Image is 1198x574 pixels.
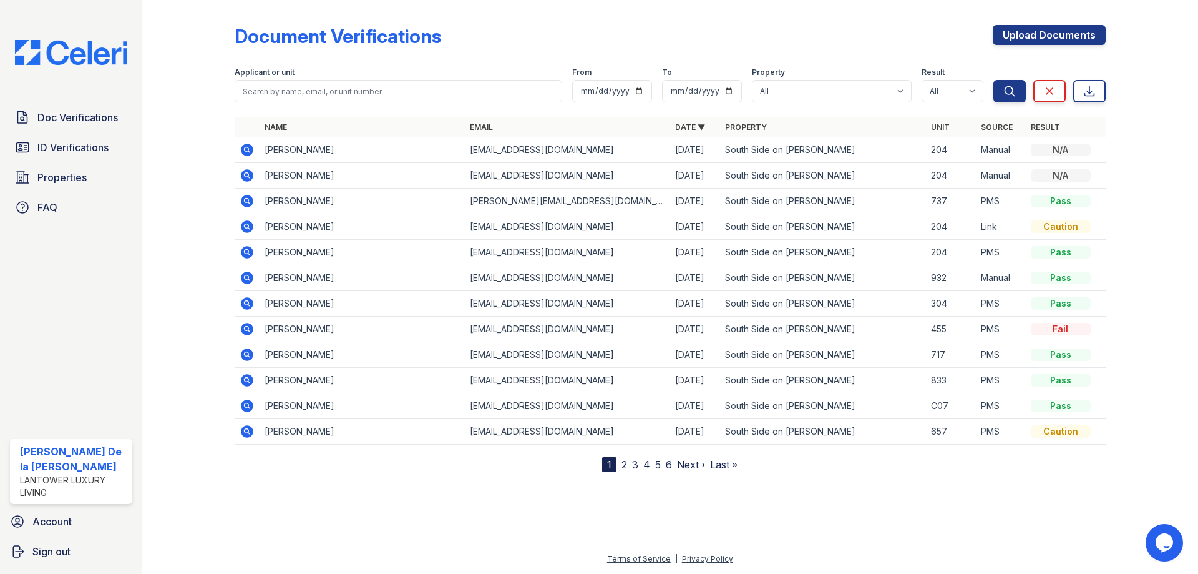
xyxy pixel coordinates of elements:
td: [PERSON_NAME][EMAIL_ADDRESS][DOMAIN_NAME] [465,189,670,214]
a: Account [5,509,137,534]
td: South Side on [PERSON_NAME] [720,368,925,393]
div: Fail [1031,323,1091,335]
label: From [572,67,592,77]
td: [PERSON_NAME] [260,342,465,368]
td: South Side on [PERSON_NAME] [720,189,925,214]
td: 204 [926,163,976,189]
td: South Side on [PERSON_NAME] [720,342,925,368]
td: [DATE] [670,342,720,368]
a: Next › [677,458,705,471]
td: PMS [976,189,1026,214]
img: CE_Logo_Blue-a8612792a0a2168367f1c8372b55b34899dd931a85d93a1a3d3e32e68fde9ad4.png [5,40,137,65]
div: Document Verifications [235,25,441,47]
td: [PERSON_NAME] [260,291,465,317]
div: Pass [1031,349,1091,361]
div: Pass [1031,246,1091,259]
label: Applicant or unit [235,67,295,77]
a: 3 [632,458,638,471]
td: [DATE] [670,393,720,419]
td: South Side on [PERSON_NAME] [720,137,925,163]
td: [DATE] [670,317,720,342]
div: Caution [1031,220,1091,233]
a: Email [470,122,493,132]
td: South Side on [PERSON_NAME] [720,163,925,189]
td: C07 [926,393,976,419]
td: Link [976,214,1026,240]
td: [DATE] [670,291,720,317]
td: [PERSON_NAME] [260,368,465,393]
td: 717 [926,342,976,368]
td: South Side on [PERSON_NAME] [720,265,925,291]
a: Properties [10,165,132,190]
td: 204 [926,137,976,163]
td: [PERSON_NAME] [260,393,465,419]
td: PMS [976,317,1026,342]
a: 2 [621,458,627,471]
td: [EMAIL_ADDRESS][DOMAIN_NAME] [465,368,670,393]
td: [PERSON_NAME] [260,265,465,291]
td: [EMAIL_ADDRESS][DOMAIN_NAME] [465,342,670,368]
a: Property [725,122,767,132]
div: | [675,554,678,563]
td: [DATE] [670,214,720,240]
td: 455 [926,317,976,342]
td: [DATE] [670,163,720,189]
a: Doc Verifications [10,105,132,130]
a: Privacy Policy [682,554,733,563]
td: [DATE] [670,240,720,265]
td: [PERSON_NAME] [260,240,465,265]
span: Account [32,514,72,529]
td: PMS [976,368,1026,393]
div: Pass [1031,297,1091,310]
td: 737 [926,189,976,214]
div: Pass [1031,195,1091,207]
a: Upload Documents [993,25,1106,45]
td: 204 [926,214,976,240]
span: ID Verifications [37,140,109,155]
label: Result [922,67,945,77]
div: Pass [1031,400,1091,412]
td: [PERSON_NAME] [260,419,465,445]
a: Sign out [5,539,137,564]
td: [EMAIL_ADDRESS][DOMAIN_NAME] [465,137,670,163]
td: [EMAIL_ADDRESS][DOMAIN_NAME] [465,317,670,342]
a: Date ▼ [675,122,705,132]
td: [DATE] [670,419,720,445]
a: Terms of Service [607,554,671,563]
td: [DATE] [670,189,720,214]
td: [EMAIL_ADDRESS][DOMAIN_NAME] [465,240,670,265]
td: 204 [926,240,976,265]
td: [PERSON_NAME] [260,214,465,240]
a: 5 [655,458,661,471]
td: South Side on [PERSON_NAME] [720,214,925,240]
span: Properties [37,170,87,185]
td: [DATE] [670,368,720,393]
td: PMS [976,393,1026,419]
td: South Side on [PERSON_NAME] [720,393,925,419]
label: Property [752,67,785,77]
div: 1 [602,457,616,472]
div: N/A [1031,169,1091,182]
td: [EMAIL_ADDRESS][DOMAIN_NAME] [465,291,670,317]
div: Pass [1031,374,1091,387]
span: Doc Verifications [37,110,118,125]
td: [DATE] [670,265,720,291]
a: FAQ [10,195,132,220]
td: 932 [926,265,976,291]
td: South Side on [PERSON_NAME] [720,240,925,265]
div: [PERSON_NAME] De la [PERSON_NAME] [20,444,127,474]
input: Search by name, email, or unit number [235,80,562,102]
a: Result [1031,122,1060,132]
td: PMS [976,291,1026,317]
iframe: chat widget [1146,524,1186,562]
a: ID Verifications [10,135,132,160]
div: Pass [1031,272,1091,284]
td: [EMAIL_ADDRESS][DOMAIN_NAME] [465,265,670,291]
td: [PERSON_NAME] [260,317,465,342]
a: Name [265,122,287,132]
td: PMS [976,419,1026,445]
a: 6 [666,458,672,471]
td: [DATE] [670,137,720,163]
td: [PERSON_NAME] [260,189,465,214]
